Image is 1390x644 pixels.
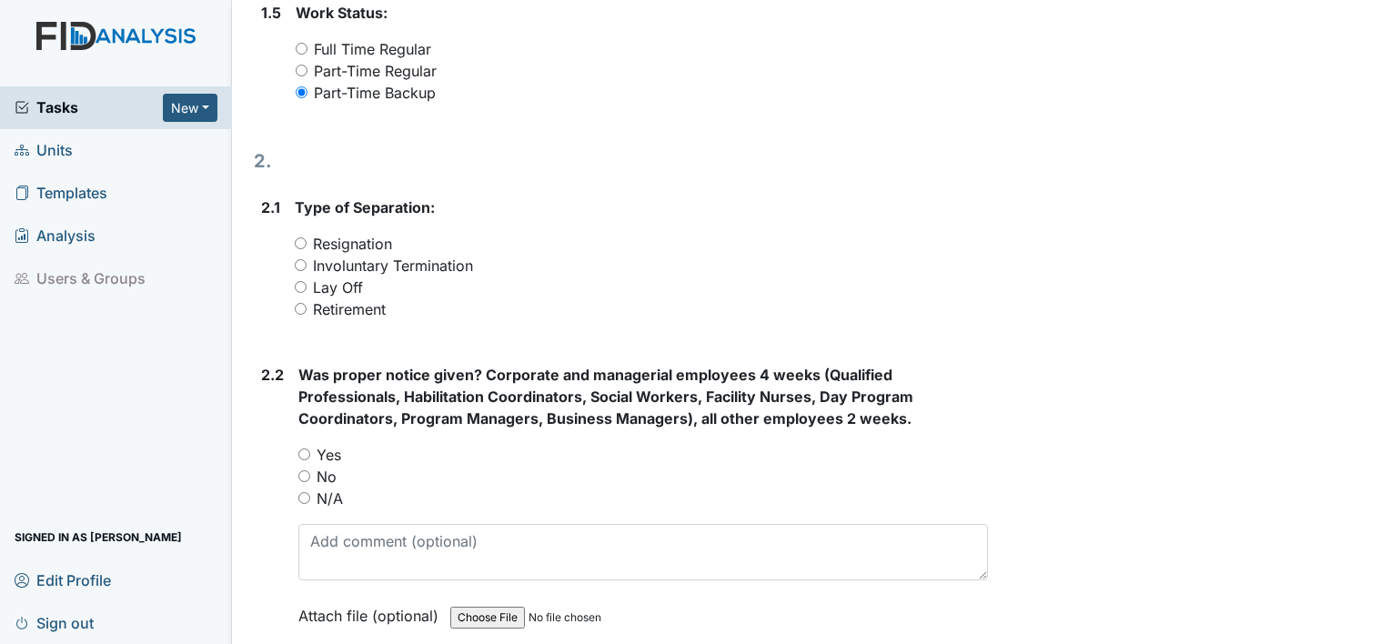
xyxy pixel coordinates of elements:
[15,179,107,207] span: Templates
[313,233,392,255] label: Resignation
[296,86,307,98] input: Part-Time Backup
[313,298,386,320] label: Retirement
[296,43,307,55] input: Full Time Regular
[15,96,163,118] a: Tasks
[15,222,96,250] span: Analysis
[298,448,310,460] input: Yes
[317,444,341,466] label: Yes
[261,2,281,24] label: 1.5
[296,4,388,22] span: Work Status:
[296,65,307,76] input: Part-Time Regular
[298,595,446,627] label: Attach file (optional)
[261,196,280,218] label: 2.1
[317,466,337,488] label: No
[313,255,473,277] label: Involuntary Termination
[15,136,73,165] span: Units
[295,281,307,293] input: Lay Off
[261,364,284,386] label: 2.2
[254,147,988,175] h1: 2.
[295,198,435,216] span: Type of Separation:
[295,303,307,315] input: Retirement
[298,492,310,504] input: N/A
[298,470,310,482] input: No
[314,60,437,82] label: Part-Time Regular
[298,366,913,428] span: Was proper notice given? Corporate and managerial employees 4 weeks (Qualified Professionals, Hab...
[314,38,431,60] label: Full Time Regular
[15,566,111,594] span: Edit Profile
[313,277,363,298] label: Lay Off
[163,94,217,122] button: New
[317,488,343,509] label: N/A
[15,609,94,637] span: Sign out
[295,237,307,249] input: Resignation
[15,523,182,551] span: Signed in as [PERSON_NAME]
[295,259,307,271] input: Involuntary Termination
[314,82,436,104] label: Part-Time Backup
